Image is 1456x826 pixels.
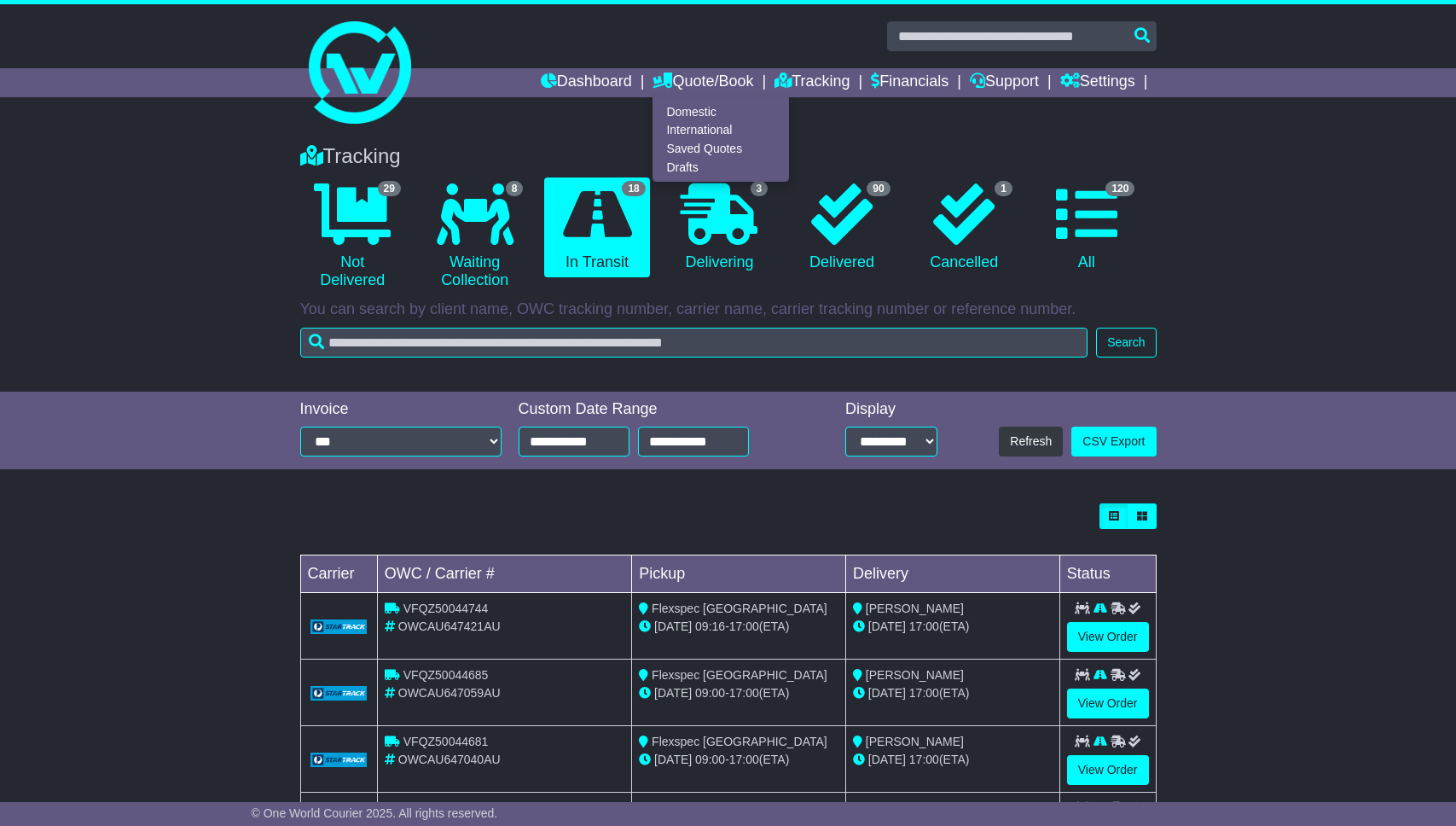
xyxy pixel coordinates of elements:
[300,556,377,593] td: Carrier
[378,181,401,196] span: 29
[310,686,367,701] img: GetCarrierServiceLogo
[653,140,788,159] a: Saved Quotes
[398,753,501,766] span: OWCAU647040AU
[845,400,937,419] div: Display
[654,686,692,700] span: [DATE]
[653,102,788,121] a: Domestic
[995,181,1012,196] span: 1
[653,158,788,177] a: Drafts
[398,619,501,633] span: OWCAU647421AU
[789,177,894,278] a: 90 Delivered
[252,806,498,820] span: © One World Courier 2025. All rights reserved.
[774,68,850,97] a: Tracking
[292,144,1165,169] div: Tracking
[695,753,725,766] span: 09:00
[729,619,759,633] span: 17:00
[652,735,827,748] span: Flexspec [GEOGRAPHIC_DATA]
[1071,427,1156,457] a: CSV Export
[695,619,725,633] span: 09:16
[1060,68,1135,97] a: Settings
[632,556,846,593] td: Pickup
[653,97,789,182] div: Quote/Book
[868,619,906,633] span: [DATE]
[729,753,759,766] span: 17:00
[652,602,827,615] span: Flexspec [GEOGRAPHIC_DATA]
[639,751,838,769] div: - (ETA)
[398,686,501,700] span: OWCAU647059AU
[909,753,939,766] span: 17:00
[667,177,772,278] a: 3 Delivering
[506,181,524,196] span: 8
[866,668,964,682] span: [PERSON_NAME]
[300,300,1157,319] p: You can search by client name, OWC tracking number, carrier name, carrier tracking number or refe...
[519,400,792,419] div: Custom Date Range
[1067,689,1149,718] a: View Order
[403,602,489,615] span: VFQZ50044744
[729,686,759,700] span: 17:00
[653,68,753,97] a: Quote/Book
[866,735,964,748] span: [PERSON_NAME]
[1067,755,1149,785] a: View Order
[622,181,645,196] span: 18
[310,619,367,635] img: GetCarrierServiceLogo
[1034,177,1139,278] a: 120 All
[845,556,1059,593] td: Delivery
[403,735,489,748] span: VFQZ50044681
[868,753,906,766] span: [DATE]
[1059,556,1156,593] td: Status
[909,686,939,700] span: 17:00
[310,753,367,768] img: GetCarrierServiceLogo
[970,68,1039,97] a: Support
[653,121,788,140] a: International
[912,177,1017,278] a: 1 Cancelled
[639,684,838,702] div: - (ETA)
[853,751,1053,769] div: (ETA)
[300,177,405,296] a: 29 Not Delivered
[1067,622,1149,652] a: View Order
[871,68,948,97] a: Financials
[544,177,649,278] a: 18 In Transit
[867,181,890,196] span: 90
[868,686,906,700] span: [DATE]
[652,668,827,682] span: Flexspec [GEOGRAPHIC_DATA]
[1096,328,1156,358] button: Search
[1105,181,1134,196] span: 120
[377,556,631,593] td: OWC / Carrier #
[999,427,1063,457] button: Refresh
[695,686,725,700] span: 09:00
[853,684,1053,702] div: (ETA)
[853,618,1053,636] div: (ETA)
[909,619,939,633] span: 17:00
[422,177,527,296] a: 8 Waiting Collection
[654,619,692,633] span: [DATE]
[403,668,489,682] span: VFQZ50044685
[541,68,632,97] a: Dashboard
[751,181,769,196] span: 3
[639,618,838,636] div: - (ETA)
[300,400,502,419] div: Invoice
[654,753,692,766] span: [DATE]
[866,602,964,615] span: [PERSON_NAME]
